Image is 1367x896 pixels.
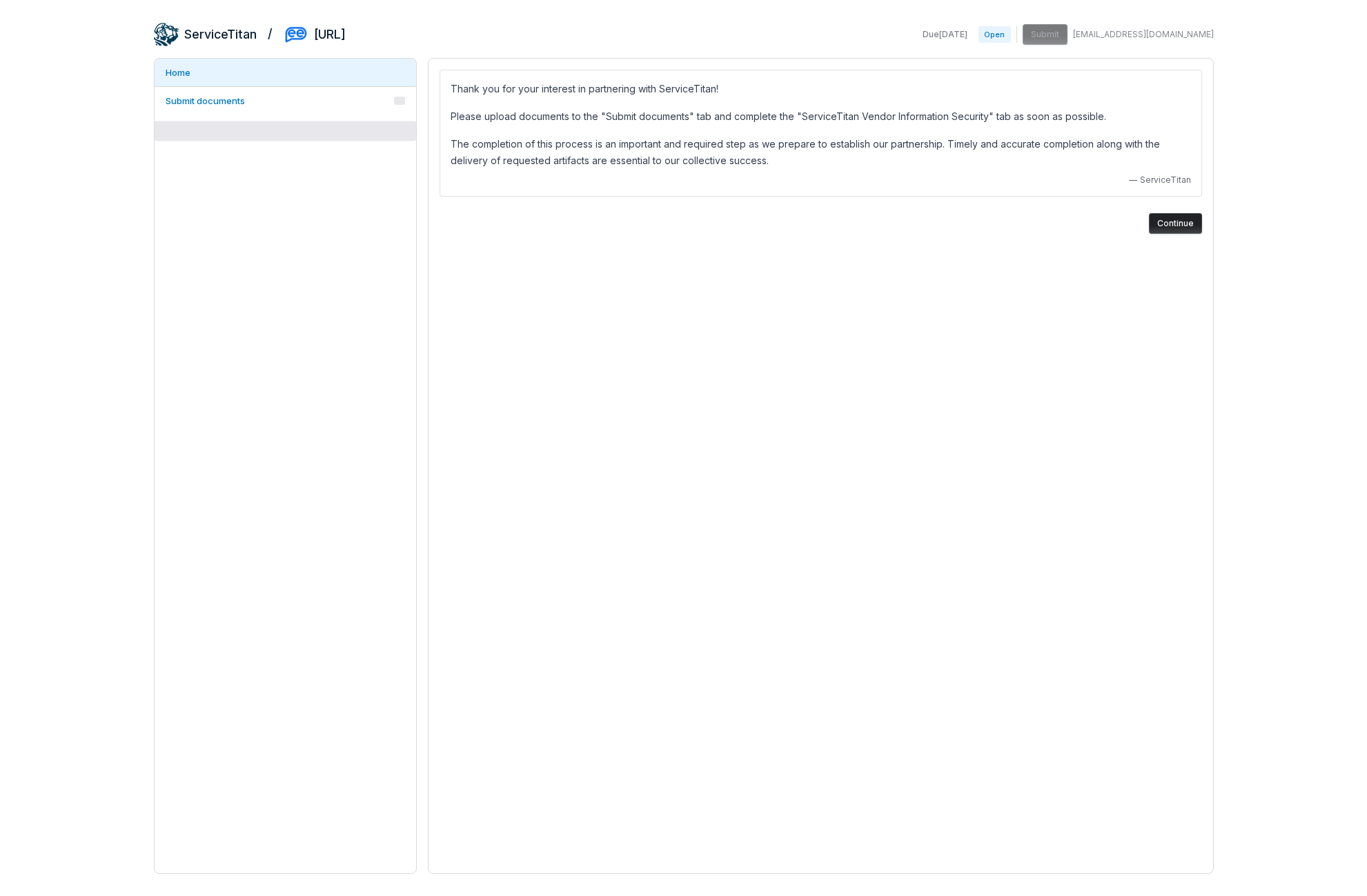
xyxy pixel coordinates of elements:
h2: ServiceTitan [184,26,257,43]
p: Please upload documents to the "Submit documents" tab and complete the "ServiceTitan Vendor Infor... [451,108,1191,125]
button: Continue [1149,213,1202,234]
p: The completion of this process is an important and required step as we prepare to establish our p... [451,136,1191,169]
a: Home [155,59,416,86]
span: — [1129,175,1137,186]
a: Submit documents [155,87,416,115]
h2: [URL] [314,26,346,43]
span: Open [978,26,1010,43]
span: ServiceTitan [1140,175,1191,186]
h2: / [268,22,273,43]
span: Due [DATE] [923,29,967,40]
span: [EMAIL_ADDRESS][DOMAIN_NAME] [1073,29,1214,40]
p: Thank you for your interest in partnering with ServiceTitan! [451,81,1191,97]
span: Submit documents [166,95,245,106]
